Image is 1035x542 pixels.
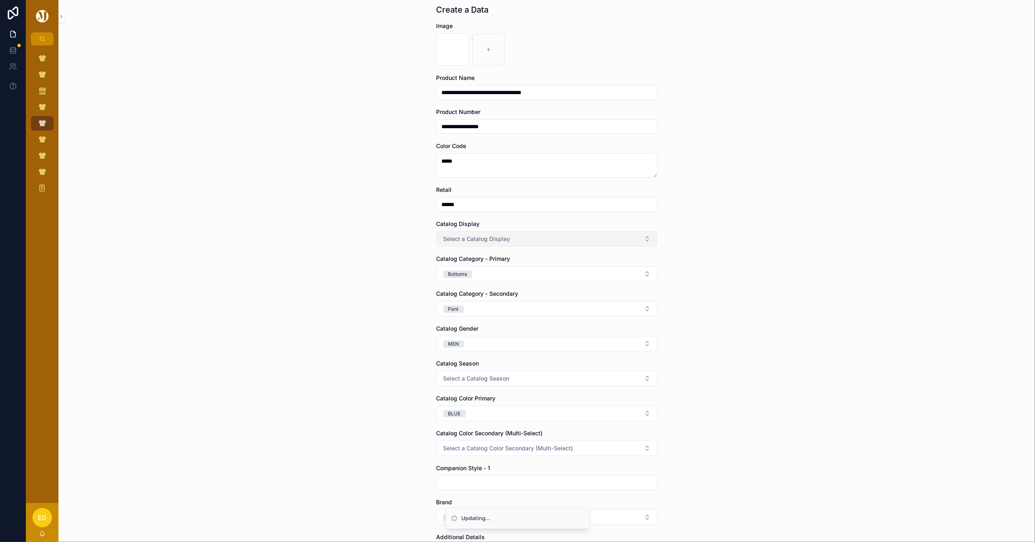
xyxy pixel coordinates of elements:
span: Retail [436,186,452,193]
button: Select Button [436,231,657,247]
button: Select Button [436,510,657,525]
div: BLUE [448,410,461,417]
span: Companion Style - 1 [436,465,490,471]
div: Pant [448,305,459,313]
div: Bottoms [448,271,467,278]
span: Brand [436,499,452,505]
button: Select Button [436,441,657,456]
button: Unselect BLUE [443,409,466,417]
span: Catalog Display [436,220,480,227]
span: Catalog Color Primary [436,395,496,402]
button: Select Button [436,371,657,386]
span: Select a Catalog Display [443,235,510,243]
div: MEN [448,340,459,348]
span: Catalog Category - Secondary [436,290,519,297]
span: Product Name [436,74,475,81]
span: Additional Details [436,533,485,540]
img: App logo [35,10,50,23]
span: Catalog Gender [436,325,479,332]
button: Select Button [436,301,657,316]
span: Color Code [436,142,467,149]
span: ED [38,513,47,523]
button: Select Button [436,266,657,282]
button: Select Button [436,336,657,351]
span: Product Number [436,108,481,115]
span: Catalog Color Secondary (Multi-Select) [436,430,543,437]
div: scrollable content [26,45,58,206]
span: Select a Catalog Color Secondary (Multi-Select) [443,444,573,452]
button: Select Button [436,406,657,421]
div: Updating... [462,514,491,523]
span: Catalog Season [436,360,479,367]
span: Catalog Category - Primary [436,255,510,262]
button: Unselect PANT [443,305,464,313]
button: Unselect BOTTOMS [443,270,472,278]
span: Select a Catalog Season [443,374,510,383]
span: Image [436,22,453,29]
h1: Create a Data [436,4,489,15]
